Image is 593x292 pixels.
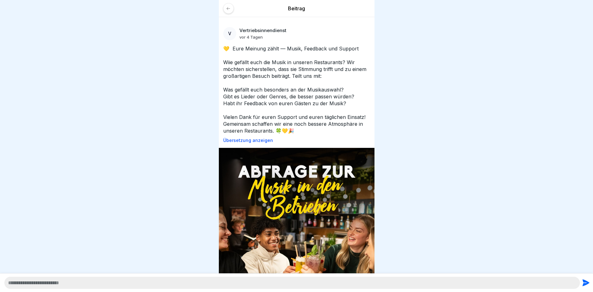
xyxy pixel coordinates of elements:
p: Übersetzung anzeigen [223,138,370,143]
p: vor 4 Tagen [239,35,263,40]
p: Vertriebsinnendienst [239,28,286,33]
p: Beitrag [223,5,370,12]
p: 💛 Eure Meinung zählt — Musik, Feedback und Support Wiie gefällt euch die Musik in unseren Restaur... [223,45,370,134]
div: V [223,27,236,40]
